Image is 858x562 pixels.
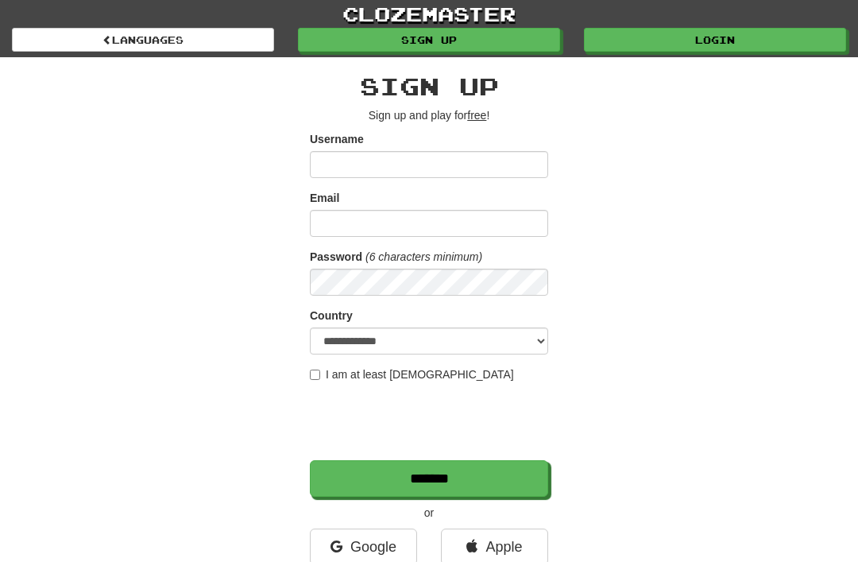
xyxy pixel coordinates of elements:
[310,370,320,380] input: I am at least [DEMOGRAPHIC_DATA]
[310,249,362,265] label: Password
[310,505,548,521] p: or
[365,250,482,263] em: (6 characters minimum)
[310,107,548,123] p: Sign up and play for !
[310,366,514,382] label: I am at least [DEMOGRAPHIC_DATA]
[584,28,846,52] a: Login
[12,28,274,52] a: Languages
[310,131,364,147] label: Username
[310,190,339,206] label: Email
[310,390,551,452] iframe: reCAPTCHA
[298,28,560,52] a: Sign up
[310,73,548,99] h2: Sign up
[310,308,353,324] label: Country
[467,109,486,122] u: free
